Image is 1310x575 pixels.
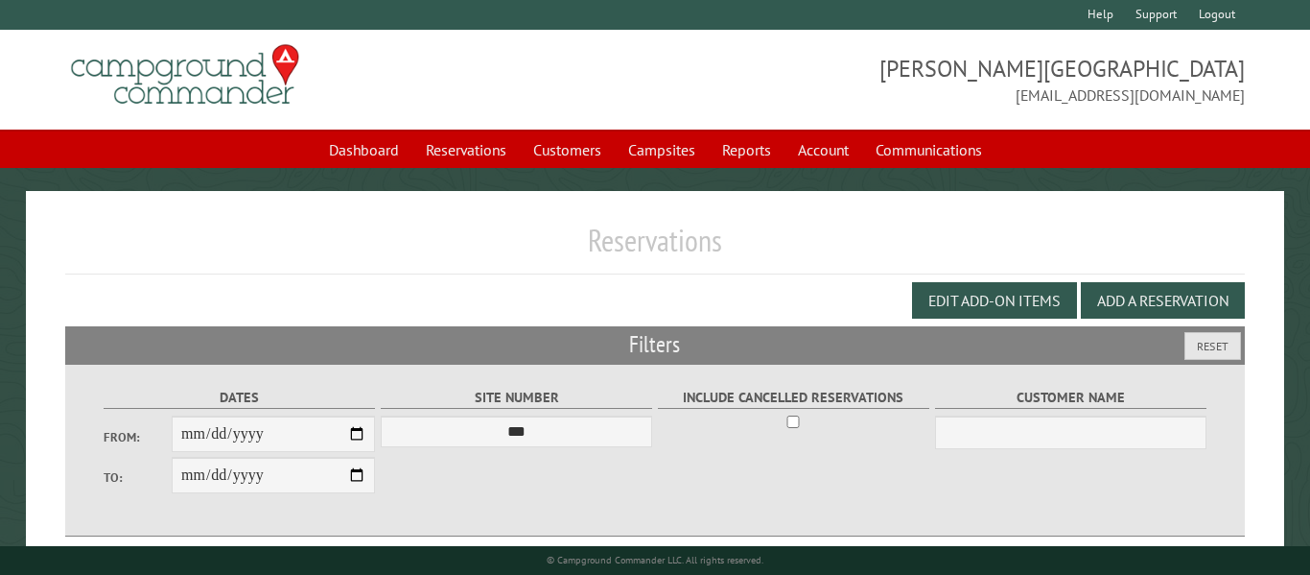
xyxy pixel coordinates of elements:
[711,132,783,168] a: Reports
[786,132,860,168] a: Account
[864,132,994,168] a: Communications
[1081,282,1245,319] button: Add a Reservation
[65,326,1244,363] h2: Filters
[414,132,518,168] a: Reservations
[104,387,375,409] label: Dates
[65,37,305,112] img: Campground Commander
[935,387,1206,409] label: Customer Name
[65,222,1244,275] h1: Reservations
[1184,332,1241,360] button: Reset
[617,132,707,168] a: Campsites
[547,554,763,566] small: © Campground Commander LLC. All rights reserved.
[522,132,613,168] a: Customers
[104,468,172,487] label: To:
[317,132,410,168] a: Dashboard
[104,428,172,446] label: From:
[381,387,652,409] label: Site Number
[658,387,929,409] label: Include Cancelled Reservations
[655,53,1245,107] span: [PERSON_NAME][GEOGRAPHIC_DATA] [EMAIL_ADDRESS][DOMAIN_NAME]
[912,282,1077,319] button: Edit Add-on Items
